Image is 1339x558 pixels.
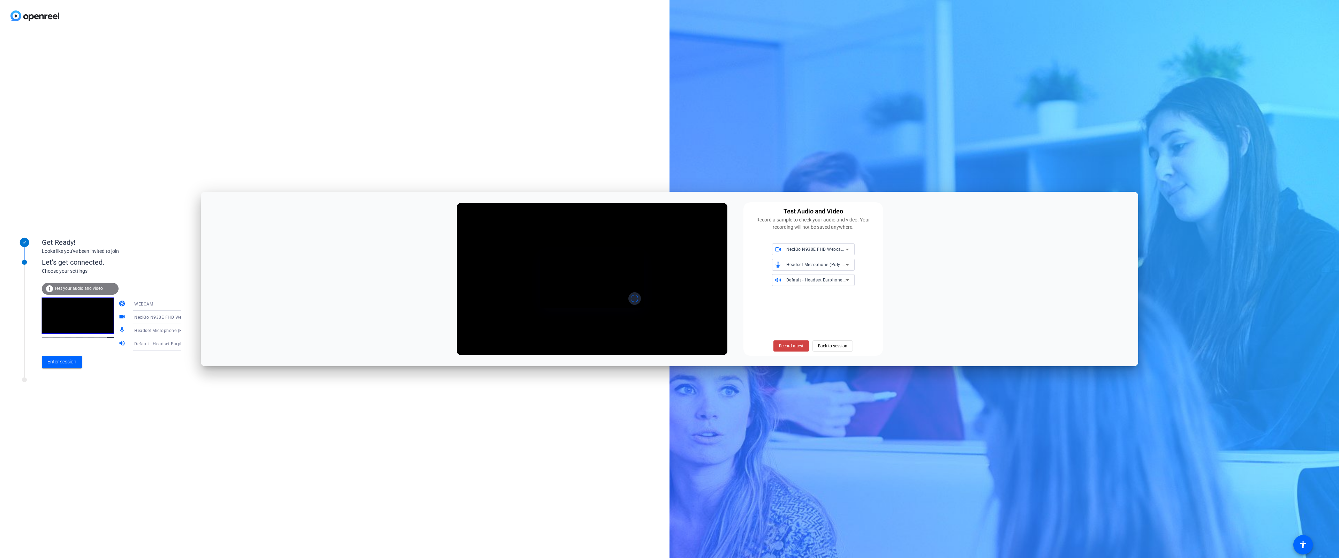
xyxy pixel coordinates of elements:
mat-icon: info [45,285,54,293]
span: Default - Headset Earphone (Poly BT700) (047f:02e6) [786,277,895,282]
button: Back to session [812,340,853,352]
div: Record a sample to check your audio and video. Your recording will not be saved anywhere. [748,216,879,231]
span: Headset Microphone (Poly BT700) (047f:02e6) [134,327,229,333]
span: Default - Headset Earphone (Poly BT700) (047f:02e6) [134,341,243,346]
mat-icon: accessibility [1299,541,1307,549]
mat-icon: videocam [119,313,127,322]
span: NexiGo N930E FHD Webcam (1bcf:2284) [786,246,870,252]
button: Record a test [773,340,809,352]
div: Let's get connected. [42,257,196,267]
div: Choose your settings [42,267,196,275]
span: Test your audio and video [54,286,103,291]
span: NexiGo N930E FHD Webcam (1bcf:2284) [134,314,218,320]
div: Test Audio and Video [784,206,843,216]
span: WEBCAM [134,302,153,307]
mat-icon: volume_up [119,340,127,348]
span: Back to session [818,339,847,353]
mat-icon: camera [119,300,127,308]
span: Record a test [779,343,803,349]
div: Get Ready! [42,237,181,248]
div: Looks like you've been invited to join [42,248,181,255]
span: Headset Microphone (Poly BT700) (047f:02e6) [786,262,882,267]
mat-icon: mic_none [119,326,127,335]
span: Enter session [47,358,76,365]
